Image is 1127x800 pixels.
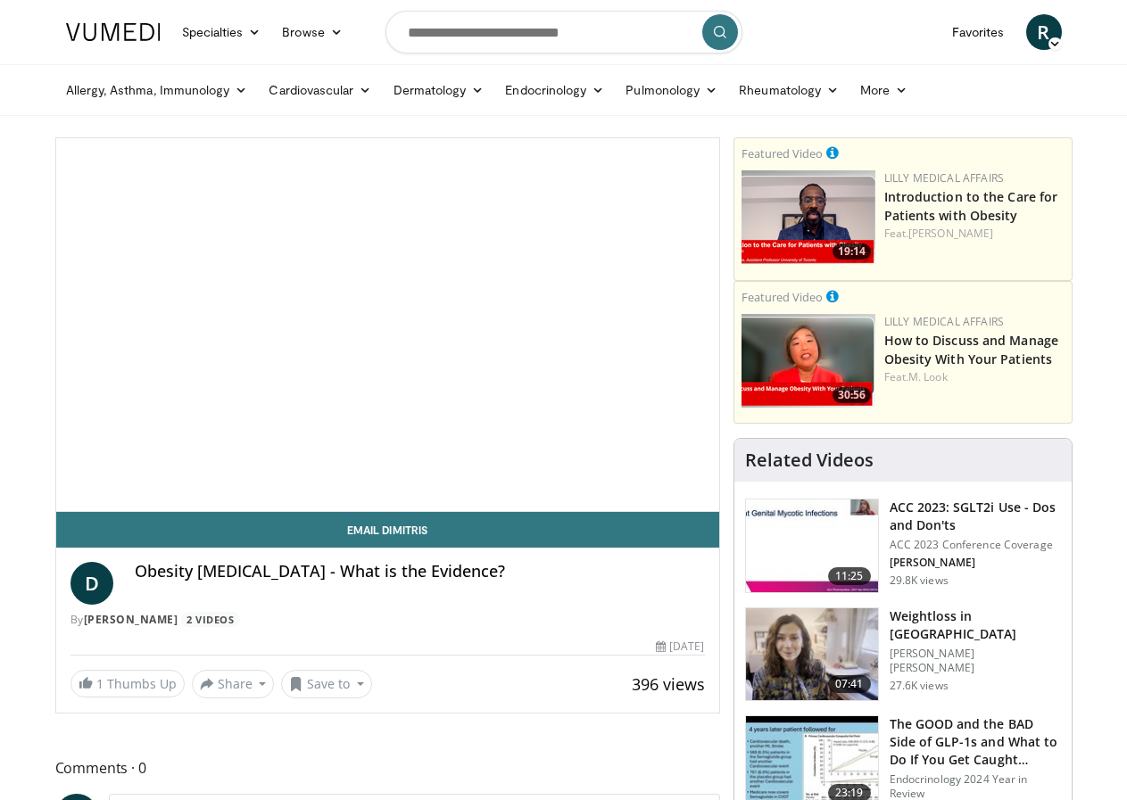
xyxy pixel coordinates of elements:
[884,314,1005,329] a: Lilly Medical Affairs
[84,612,178,627] a: [PERSON_NAME]
[742,314,875,408] a: 30:56
[890,556,1061,570] p: [PERSON_NAME]
[271,14,353,50] a: Browse
[632,673,705,695] span: 396 views
[181,612,240,627] a: 2 Videos
[828,675,871,693] span: 07:41
[884,226,1065,242] div: Feat.
[890,647,1061,675] p: [PERSON_NAME] [PERSON_NAME]
[56,138,719,512] video-js: Video Player
[171,14,272,50] a: Specialties
[890,573,949,588] p: 29.8K views
[884,188,1058,224] a: Introduction to the Care for Patients with Obesity
[742,289,823,305] small: Featured Video
[66,23,161,41] img: VuMedi Logo
[884,369,1065,385] div: Feat.
[745,607,1061,702] a: 07:41 Weightloss in [GEOGRAPHIC_DATA] [PERSON_NAME] [PERSON_NAME] 27.6K views
[941,14,1015,50] a: Favorites
[833,243,871,260] span: 19:14
[884,170,1005,186] a: Lilly Medical Affairs
[745,499,1061,593] a: 11:25 ACC 2023: SGLT2i Use - Dos and Don'ts ACC 2023 Conference Coverage [PERSON_NAME] 29.8K views
[884,332,1059,367] a: How to Discuss and Manage Obesity With Your Patients
[890,715,1061,769] h3: The GOOD and the BAD Side of GLP-1s and What to Do If You Get Caught…
[615,72,728,108] a: Pulmonology
[728,72,849,108] a: Rheumatology
[494,72,615,108] a: Endocrinology
[56,512,719,548] a: Email Dimitris
[890,607,1061,643] h3: Weightloss in [GEOGRAPHIC_DATA]
[742,145,823,161] small: Featured Video
[70,670,185,697] a: 1 Thumbs Up
[742,170,875,264] a: 19:14
[383,72,495,108] a: Dermatology
[746,499,878,592] img: 9258cdf1-0fbf-450b-845f-99397d12d24a.150x105_q85_crop-smart_upscale.jpg
[908,226,993,241] a: [PERSON_NAME]
[890,538,1061,552] p: ACC 2023 Conference Coverage
[55,72,259,108] a: Allergy, Asthma, Immunology
[1026,14,1062,50] a: R
[908,369,948,384] a: M. Look
[890,499,1061,534] h3: ACC 2023: SGLT2i Use - Dos and Don'ts
[833,387,871,403] span: 30:56
[258,72,382,108] a: Cardiovascular
[849,72,918,108] a: More
[742,314,875,408] img: c98a6a29-1ea0-4bd5-8cf5-4d1e188984a7.png.150x105_q85_crop-smart_upscale.png
[70,612,705,628] div: By
[135,562,705,581] h4: Obesity [MEDICAL_DATA] - What is the Evidence?
[96,675,104,692] span: 1
[746,608,878,701] img: 9983fed1-7565-45be-8934-aef1103ce6e2.150x105_q85_crop-smart_upscale.jpg
[385,11,742,54] input: Search topics, interventions
[55,756,720,779] span: Comments 0
[656,639,704,655] div: [DATE]
[70,562,113,605] a: D
[890,679,949,693] p: 27.6K views
[281,670,372,698] button: Save to
[742,170,875,264] img: acc2e291-ced4-4dd5-b17b-d06994da28f3.png.150x105_q85_crop-smart_upscale.png
[745,449,874,471] h4: Related Videos
[192,670,275,698] button: Share
[828,567,871,585] span: 11:25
